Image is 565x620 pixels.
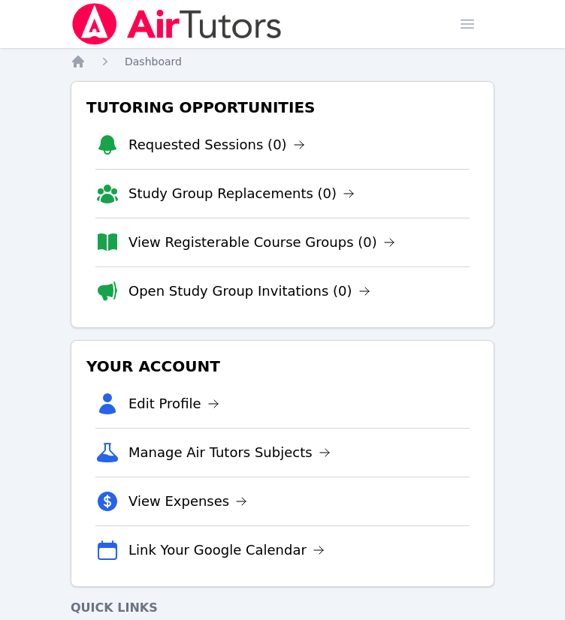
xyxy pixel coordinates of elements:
nav: Breadcrumb [71,54,494,69]
a: Requested Sessions (0) [128,134,305,155]
h3: Tutoring Opportunities [83,94,482,121]
a: View Registerable Course Groups (0) [128,232,395,253]
a: Dashboard [125,54,182,69]
h4: Quick Links [71,599,494,617]
span: Dashboard [125,56,182,68]
a: Study Group Replacements (0) [128,183,355,204]
a: Link Your Google Calendar [128,540,325,561]
a: View Expenses [128,491,247,512]
a: Edit Profile [128,393,219,414]
img: Air Tutors [71,3,283,45]
h3: Your Account [83,353,482,380]
a: Manage Air Tutors Subjects [128,442,331,463]
a: Open Study Group Invitations (0) [128,281,370,302]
